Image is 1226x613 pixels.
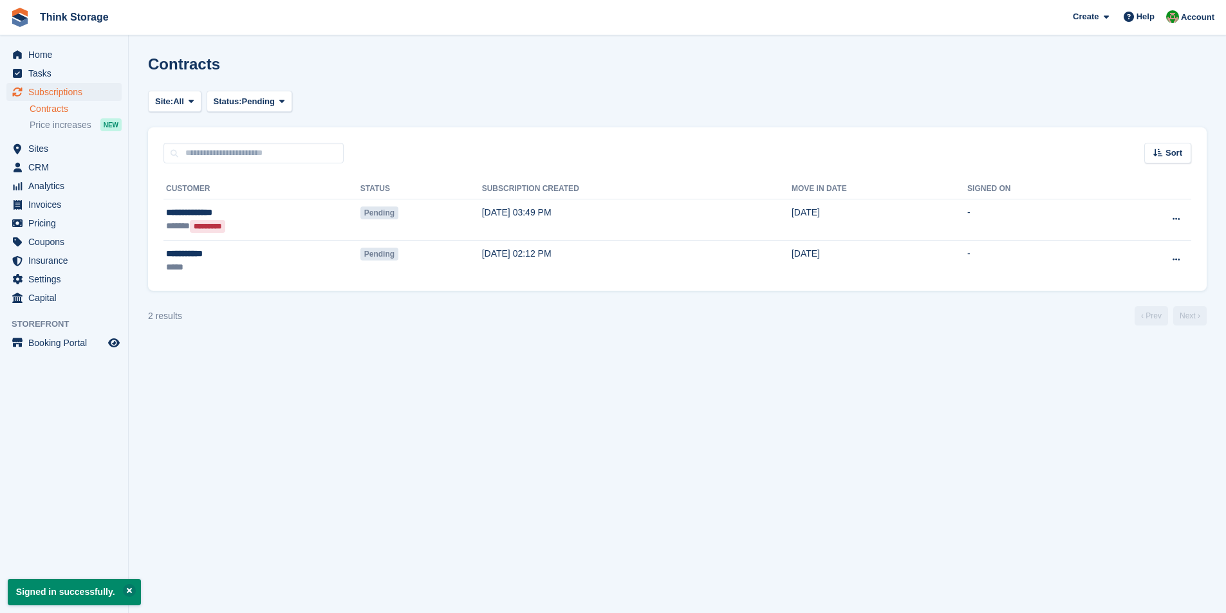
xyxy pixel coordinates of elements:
[1073,10,1099,23] span: Create
[6,334,122,352] a: menu
[28,196,106,214] span: Invoices
[6,196,122,214] a: menu
[360,206,398,219] span: Pending
[967,179,1105,199] th: Signed on
[967,240,1105,280] td: -
[6,140,122,158] a: menu
[10,8,30,27] img: stora-icon-8386f47178a22dfd0bd8f6a31ec36ba5ce8667c1dd55bd0f319d3a0aa187defe.svg
[155,95,173,108] span: Site:
[28,289,106,307] span: Capital
[148,91,201,112] button: Site: All
[12,318,128,331] span: Storefront
[6,252,122,270] a: menu
[35,6,114,28] a: Think Storage
[242,95,275,108] span: Pending
[30,103,122,115] a: Contracts
[28,252,106,270] span: Insurance
[482,240,792,280] td: [DATE] 02:12 PM
[6,270,122,288] a: menu
[6,233,122,251] a: menu
[28,158,106,176] span: CRM
[1137,10,1155,23] span: Help
[6,289,122,307] a: menu
[1166,147,1182,160] span: Sort
[148,55,220,73] h1: Contracts
[28,177,106,195] span: Analytics
[8,579,141,605] p: Signed in successfully.
[792,199,967,241] td: [DATE]
[792,179,967,199] th: Move in date
[28,64,106,82] span: Tasks
[360,248,398,261] span: Pending
[482,179,792,199] th: Subscription created
[792,240,967,280] td: [DATE]
[28,140,106,158] span: Sites
[214,95,242,108] span: Status:
[1166,10,1179,23] img: Sarah Mackie
[1173,306,1207,325] a: Next
[6,158,122,176] a: menu
[30,118,122,132] a: Price increases NEW
[482,199,792,241] td: [DATE] 03:49 PM
[6,46,122,64] a: menu
[6,177,122,195] a: menu
[6,214,122,232] a: menu
[28,46,106,64] span: Home
[1181,11,1214,24] span: Account
[360,179,482,199] th: Status
[28,334,106,352] span: Booking Portal
[28,214,106,232] span: Pricing
[163,179,360,199] th: Customer
[28,270,106,288] span: Settings
[173,95,184,108] span: All
[207,91,292,112] button: Status: Pending
[1135,306,1168,325] a: Previous
[6,83,122,101] a: menu
[28,83,106,101] span: Subscriptions
[6,64,122,82] a: menu
[100,118,122,131] div: NEW
[28,233,106,251] span: Coupons
[30,119,91,131] span: Price increases
[106,335,122,351] a: Preview store
[1132,306,1209,325] nav: Page
[967,199,1105,241] td: -
[148,309,182,323] div: 2 results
